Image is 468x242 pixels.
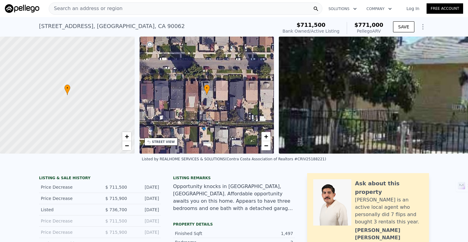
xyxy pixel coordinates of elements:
div: [DATE] [132,207,159,213]
span: $ 711,500 [105,185,127,190]
div: [DATE] [132,218,159,224]
img: Pellego [5,4,39,13]
div: • [64,84,70,95]
span: Bank Owned / [282,29,311,34]
div: [STREET_ADDRESS] , [GEOGRAPHIC_DATA] , CA 90062 [39,22,185,30]
span: $ 736,700 [105,207,127,212]
a: Zoom out [261,141,271,150]
span: − [264,142,268,149]
span: • [204,85,210,91]
div: Property details [173,222,295,227]
span: − [125,142,129,149]
span: • [64,85,70,91]
div: [DATE] [132,229,159,235]
span: $ 715,900 [105,230,127,235]
button: SAVE [393,21,414,32]
span: $ 715,900 [105,196,127,201]
button: Show Options [417,21,429,33]
a: Zoom in [261,132,271,141]
div: LISTING & SALE HISTORY [39,176,161,182]
div: [PERSON_NAME] [PERSON_NAME] [355,227,423,241]
div: Ask about this property [355,179,423,196]
span: $711,500 [296,22,325,28]
a: Log In [399,5,427,12]
div: Opportunity knocks in [GEOGRAPHIC_DATA], [GEOGRAPHIC_DATA]. Affordable opportunity awaits you on ... [173,183,295,212]
div: Listed [41,207,95,213]
div: Finished Sqft [175,230,234,237]
span: $771,000 [354,22,383,28]
div: Price Decrease [41,229,95,235]
button: Solutions [324,3,362,14]
a: Zoom in [122,132,131,141]
span: Active Listing [311,29,339,34]
a: Zoom out [122,141,131,150]
div: Listing remarks [173,176,295,180]
div: Pellego ARV [354,28,383,34]
div: Listed by REALHOME SERVICES & SOLUTIONS (Contra Costa Association of Realtors #CRIV25188221) [142,157,326,161]
div: Price Decrease [41,218,95,224]
button: Company [362,3,397,14]
span: $ 711,500 [105,219,127,223]
span: + [264,133,268,140]
div: Price Decrease [41,195,95,201]
div: [DATE] [132,195,159,201]
div: • [204,84,210,95]
span: Search an address or region [49,5,122,12]
div: 1,497 [234,230,293,237]
div: Price Decrease [41,184,95,190]
div: [PERSON_NAME] is an active local agent who personally did 7 flips and bought 3 rentals this year. [355,196,423,226]
a: Free Account [427,3,463,14]
div: STREET VIEW [152,140,175,144]
div: [DATE] [132,184,159,190]
span: + [125,133,129,140]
